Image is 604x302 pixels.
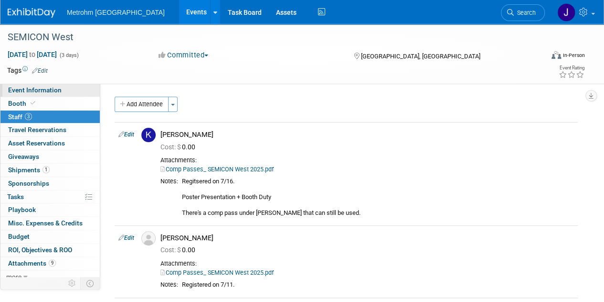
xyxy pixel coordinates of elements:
img: Associate-Profile-5.png [141,231,156,246]
span: [GEOGRAPHIC_DATA], [GEOGRAPHIC_DATA] [360,53,480,60]
span: Search [514,9,536,16]
img: Joanne Yam [557,3,575,22]
span: Shipments [8,166,50,174]
a: Search [501,4,545,21]
span: 3 [25,113,32,120]
td: Toggle Event Tabs [81,277,100,290]
td: Tags [7,66,48,75]
div: Event Rating [559,66,584,70]
a: Sponsorships [0,177,100,190]
a: Playbook [0,203,100,216]
img: K.jpg [141,128,156,142]
span: Cost: $ [160,143,182,151]
span: Sponsorships [8,179,49,187]
div: Attachments: [160,157,574,164]
span: to [28,51,37,58]
span: Playbook [8,206,36,213]
span: 9 [49,259,56,267]
a: Budget [0,230,100,243]
div: SEMICON West [4,29,536,46]
span: Asset Reservations [8,139,65,147]
a: ROI, Objectives & ROO [0,244,100,257]
a: Edit [118,235,134,241]
a: Travel Reservations [0,123,100,136]
span: Booth [8,100,37,107]
a: Asset Reservations [0,137,100,150]
a: Comp Passes_ SEMICON West 2025.pdf [160,166,274,173]
span: Budget [8,233,30,240]
i: Booth reservation complete [31,101,35,106]
a: Shipments1 [0,164,100,177]
div: Notes: [160,281,178,289]
span: Attachments [8,259,56,267]
span: Travel Reservations [8,126,66,134]
span: Misc. Expenses & Credits [8,219,83,227]
span: 1 [42,166,50,173]
span: 0.00 [160,246,199,254]
a: Comp Passes_ SEMICON West 2025.pdf [160,269,274,276]
a: Event Information [0,84,100,97]
div: [PERSON_NAME] [160,130,574,139]
a: Staff3 [0,111,100,123]
span: Giveaways [8,153,39,160]
span: Metrohm [GEOGRAPHIC_DATA] [67,9,165,16]
a: Edit [118,131,134,138]
span: Staff [8,113,32,121]
span: (3 days) [59,52,79,58]
button: Add Attendee [115,97,169,112]
div: Attachments: [160,260,574,268]
img: ExhibitDay [8,8,55,18]
span: [DATE] [DATE] [7,50,57,59]
span: Cost: $ [160,246,182,254]
span: Tasks [7,193,24,201]
a: Attachments9 [0,257,100,270]
div: Registered on 7/11. [182,281,574,289]
img: Format-Inperson.png [551,51,561,59]
a: Misc. Expenses & Credits [0,217,100,230]
div: Notes: [160,178,178,185]
span: more [6,273,21,280]
button: Committed [155,50,212,60]
span: Event Information [8,86,62,94]
span: ROI, Objectives & ROO [8,246,72,254]
div: Event Format [500,50,585,64]
a: Edit [32,67,48,74]
div: Regitsered on 7/16. Poster Presentation + Booth Duty There's a comp pass under [PERSON_NAME] that... [182,178,574,217]
div: In-Person [562,52,585,59]
a: Tasks [0,190,100,203]
div: [PERSON_NAME] [160,234,574,243]
td: Personalize Event Tab Strip [64,277,81,290]
span: 0.00 [160,143,199,151]
a: Booth [0,97,100,110]
a: Giveaways [0,150,100,163]
a: more [0,270,100,283]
